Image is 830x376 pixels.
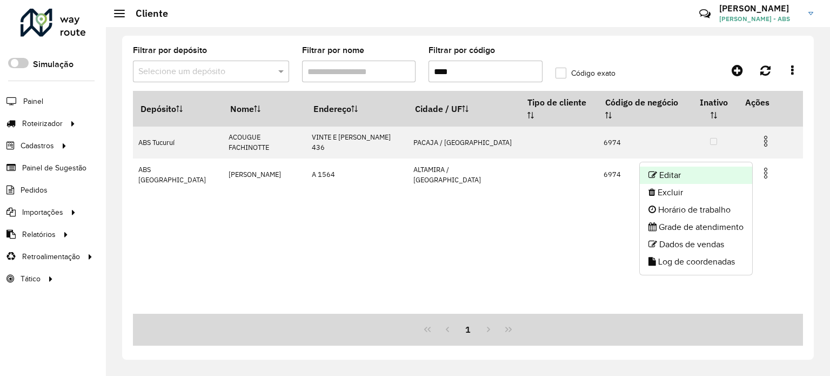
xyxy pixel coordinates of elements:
[133,127,223,159] td: ABS Tucuruí
[458,319,478,340] button: 1
[690,91,738,127] th: Inativo
[33,58,73,71] label: Simulação
[598,127,690,159] td: 6974
[22,118,63,129] span: Roteirizador
[719,3,800,14] h3: [PERSON_NAME]
[640,236,752,253] li: Dados de vendas
[21,184,48,196] span: Pedidos
[23,96,43,107] span: Painel
[223,91,306,127] th: Nome
[640,201,752,219] li: Horário de trabalho
[407,127,520,159] td: PACAJA / [GEOGRAPHIC_DATA]
[520,91,598,127] th: Tipo de cliente
[306,91,407,127] th: Endereço
[223,159,306,190] td: [PERSON_NAME]
[302,44,364,57] label: Filtrar por nome
[21,273,41,285] span: Tático
[21,140,54,151] span: Cadastros
[22,229,56,240] span: Relatórios
[133,159,223,190] td: ABS [GEOGRAPHIC_DATA]
[640,184,752,201] li: Excluir
[133,91,223,127] th: Depósito
[719,14,800,24] span: [PERSON_NAME] - ABS
[693,2,717,25] a: Contato Rápido
[598,159,690,190] td: 6974
[125,8,168,19] h2: Cliente
[22,162,86,174] span: Painel de Sugestão
[306,159,407,190] td: A 1564
[640,219,752,236] li: Grade de atendimento
[429,44,495,57] label: Filtrar por código
[223,127,306,159] td: ACOUGUE FACHINOTTE
[640,253,752,271] li: Log de coordenadas
[407,159,520,190] td: ALTAMIRA / [GEOGRAPHIC_DATA]
[407,91,520,127] th: Cidade / UF
[555,68,615,79] label: Código exato
[306,127,407,159] td: VINTE E [PERSON_NAME] 436
[598,91,690,127] th: Código de negócio
[640,167,752,184] li: Editar
[22,251,80,262] span: Retroalimentação
[133,44,207,57] label: Filtrar por depósito
[738,91,802,114] th: Ações
[22,207,63,218] span: Importações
